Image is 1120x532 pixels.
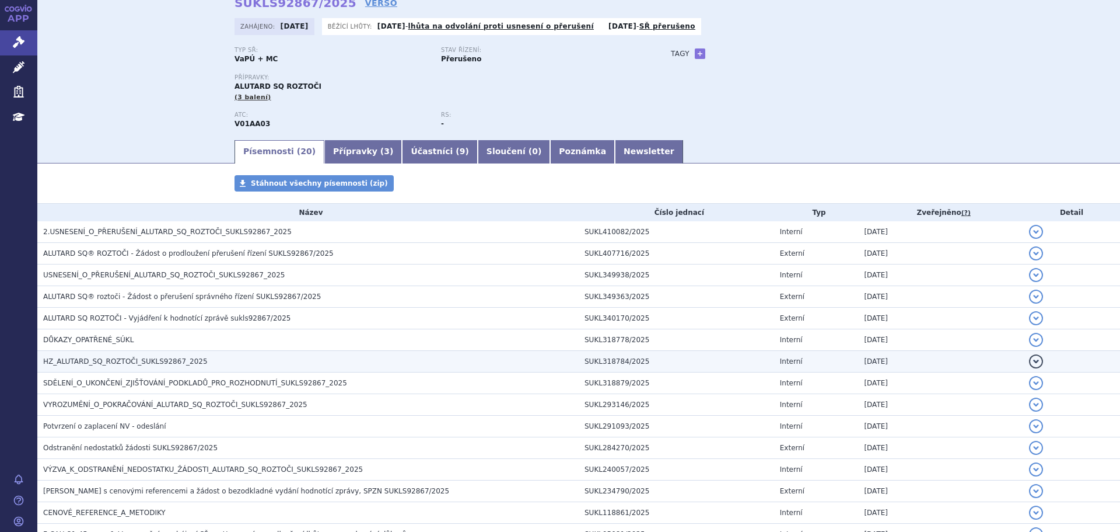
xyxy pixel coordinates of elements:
[579,221,774,243] td: SUKL410082/2025
[281,22,309,30] strong: [DATE]
[384,147,390,156] span: 3
[579,286,774,308] td: SUKL349363/2025
[441,55,481,63] strong: Přerušeno
[780,357,803,366] span: Interní
[377,22,405,30] strong: [DATE]
[235,82,321,91] span: ALUTARD SQ ROZTOČI
[579,204,774,221] th: Číslo jednací
[43,293,321,301] span: ALUTARD SQ® roztoči - Žádost o přerušení správného řízení SUKLS92867/2025
[579,437,774,459] td: SUKL284270/2025
[43,336,134,344] span: DŮKAZY_OPATŘENÉ_SÚKL
[408,22,594,30] a: lhůta na odvolání proti usnesení o přerušení
[43,357,208,366] span: HZ_ALUTARD_SQ_ROZTOČI_SUKLS92867_2025
[780,249,804,258] span: Externí
[328,22,374,31] span: Běžící lhůty:
[441,112,636,119] p: RS:
[235,74,647,81] p: Přípravky:
[608,22,636,30] strong: [DATE]
[235,140,324,164] a: Písemnosti (20)
[1029,354,1043,368] button: detail
[1029,290,1043,304] button: detail
[235,55,278,63] strong: VaPÚ + MC
[1029,333,1043,347] button: detail
[608,22,695,31] p: -
[235,47,429,54] p: Typ SŘ:
[43,487,449,495] span: Souhlas s cenovými referencemi a žádost o bezodkladné vydání hodnotící zprávy, SPZN SUKLS92867/2025
[1029,506,1043,520] button: detail
[858,481,1023,502] td: [DATE]
[858,437,1023,459] td: [DATE]
[774,204,859,221] th: Typ
[1029,441,1043,455] button: detail
[858,502,1023,524] td: [DATE]
[579,416,774,437] td: SUKL291093/2025
[579,265,774,286] td: SUKL349938/2025
[780,401,803,409] span: Interní
[780,293,804,301] span: Externí
[1029,225,1043,239] button: detail
[1029,484,1043,498] button: detail
[961,209,971,217] abbr: (?)
[780,314,804,322] span: Externí
[579,502,774,524] td: SUKL118861/2025
[780,465,803,474] span: Interní
[858,308,1023,329] td: [DATE]
[441,120,444,128] strong: -
[1023,204,1120,221] th: Detail
[579,459,774,481] td: SUKL240057/2025
[579,394,774,416] td: SUKL293146/2025
[780,379,803,387] span: Interní
[441,47,636,54] p: Stav řízení:
[579,373,774,394] td: SUKL318879/2025
[780,444,804,452] span: Externí
[300,147,311,156] span: 20
[858,265,1023,286] td: [DATE]
[858,243,1023,265] td: [DATE]
[377,22,594,31] p: -
[695,48,705,59] a: +
[235,175,394,192] a: Stáhnout všechny písemnosti (zip)
[43,314,290,322] span: ALUTARD SQ ROZTOČI - Vyjádření k hodnotící zprávě sukls92867/2025
[858,416,1023,437] td: [DATE]
[1029,463,1043,477] button: detail
[615,140,683,164] a: Newsletter
[858,221,1023,243] td: [DATE]
[1029,246,1043,260] button: detail
[780,336,803,344] span: Interní
[1029,311,1043,325] button: detail
[43,249,334,258] span: ALUTARD SQ® ROZTOČI - Žádost o prodloužení přerušení řízení SUKLS92867/2025
[858,286,1023,308] td: [DATE]
[671,47,689,61] h3: Tagy
[858,373,1023,394] td: [DATE]
[43,271,285,279] span: USNESENÍ_O_PŘERUŠENÍ_ALUTARD_SQ_ROZTOČI_SUKLS92867_2025
[460,147,466,156] span: 9
[43,379,347,387] span: SDĚLENÍ_O_UKONČENÍ_ZJIŠŤOVÁNÍ_PODKLADŮ_PRO_ROZHODNUTÍ_SUKLS92867_2025
[579,351,774,373] td: SUKL318784/2025
[532,147,538,156] span: 0
[780,487,804,495] span: Externí
[780,271,803,279] span: Interní
[579,243,774,265] td: SUKL407716/2025
[1029,376,1043,390] button: detail
[324,140,402,164] a: Přípravky (3)
[1029,268,1043,282] button: detail
[858,351,1023,373] td: [DATE]
[240,22,277,31] span: Zahájeno:
[858,204,1023,221] th: Zveřejněno
[639,22,695,30] a: SŘ přerušeno
[780,422,803,430] span: Interní
[780,509,803,517] span: Interní
[579,308,774,329] td: SUKL340170/2025
[1029,398,1043,412] button: detail
[858,329,1023,351] td: [DATE]
[251,179,388,187] span: Stáhnout všechny písemnosti (zip)
[37,204,579,221] th: Název
[858,394,1023,416] td: [DATE]
[43,228,292,236] span: 2.USNESENÍ_O_PŘERUŠENÍ_ALUTARD_SQ_ROZTOČI_SUKLS92867_2025
[43,444,218,452] span: Odstranění nedostatků žádosti SUKLS92867/2025
[550,140,615,164] a: Poznámka
[43,465,363,474] span: VÝZVA_K_ODSTRANĚNÍ_NEDOSTATKU_ŽÁDOSTI_ALUTARD_SQ_ROZTOČI_SUKLS92867_2025
[43,422,166,430] span: Potvrzení o zaplacení NV - odeslání
[235,93,271,101] span: (3 balení)
[43,509,166,517] span: CENOVÉ_REFERENCE_A_METODIKY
